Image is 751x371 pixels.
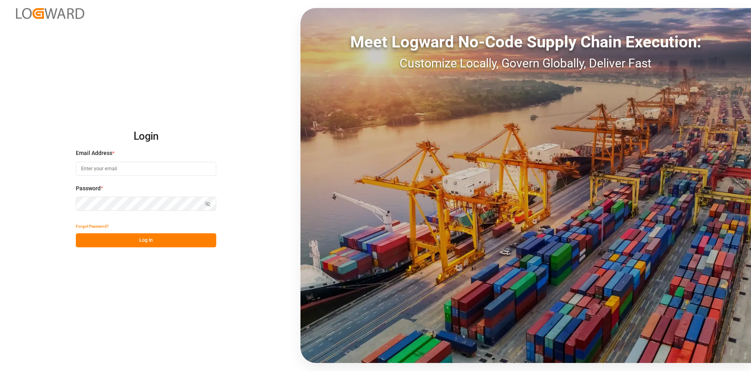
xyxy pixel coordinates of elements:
[16,8,84,19] img: Logward_new_orange.png
[300,30,751,54] div: Meet Logward No-Code Supply Chain Execution:
[76,184,101,193] span: Password
[76,219,109,233] button: Forgot Password?
[76,162,216,176] input: Enter your email
[76,233,216,247] button: Log In
[76,149,112,157] span: Email Address
[76,124,216,149] h2: Login
[300,54,751,72] div: Customize Locally, Govern Globally, Deliver Fast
